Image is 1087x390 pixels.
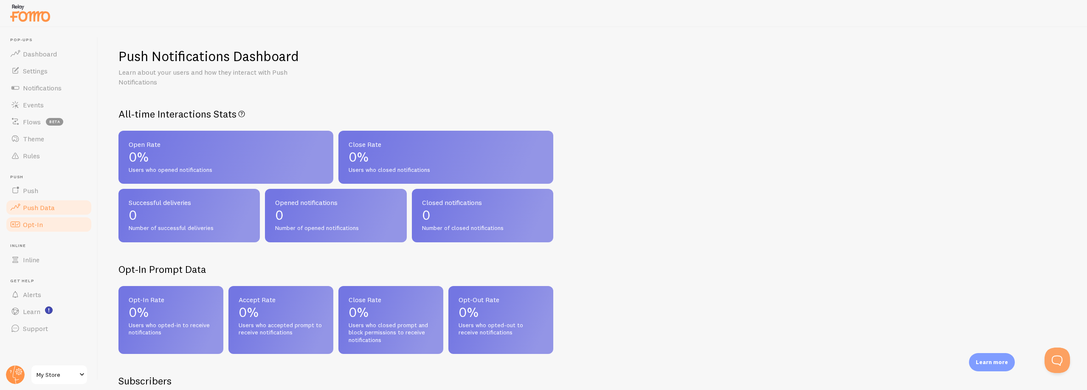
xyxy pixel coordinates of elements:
[23,255,39,264] span: Inline
[118,67,322,87] p: Learn about your users and how they interact with Push Notifications
[118,107,553,121] h2: All-time Interactions Stats
[5,45,93,62] a: Dashboard
[275,208,396,222] p: 0
[129,208,250,222] p: 0
[459,296,543,303] span: Opt-Out Rate
[10,278,93,284] span: Get Help
[239,296,323,303] span: Accept Rate
[129,150,323,164] p: 0%
[969,353,1015,371] div: Learn more
[45,306,53,314] svg: <p>Watch New Feature Tutorials!</p>
[5,79,93,96] a: Notifications
[129,224,250,232] span: Number of successful deliveries
[129,141,323,148] span: Open Rate
[10,243,93,249] span: Inline
[239,306,323,319] p: 0%
[349,166,543,174] span: Users who closed notifications
[5,251,93,268] a: Inline
[9,2,51,24] img: fomo-relay-logo-orange.svg
[129,166,323,174] span: Users who opened notifications
[5,147,93,164] a: Rules
[10,174,93,180] span: Push
[422,224,543,232] span: Number of closed notifications
[349,141,543,148] span: Close Rate
[5,199,93,216] a: Push Data
[23,290,41,299] span: Alerts
[5,182,93,199] a: Push
[422,208,543,222] p: 0
[275,199,396,206] span: Opened notifications
[5,62,93,79] a: Settings
[349,296,433,303] span: Close Rate
[349,322,433,344] span: Users who closed prompt and block permissions to receive notifications
[129,199,250,206] span: Successful deliveries
[422,199,543,206] span: Closed notifications
[118,374,172,387] h2: Subscribers
[5,303,93,320] a: Learn
[459,306,543,319] p: 0%
[23,118,41,126] span: Flows
[23,67,48,75] span: Settings
[118,263,553,276] h2: Opt-In Prompt Data
[5,130,93,147] a: Theme
[275,224,396,232] span: Number of opened notifications
[37,370,77,380] span: My Store
[5,286,93,303] a: Alerts
[23,203,55,212] span: Push Data
[23,84,62,92] span: Notifications
[23,220,43,229] span: Opt-In
[239,322,323,337] span: Users who accepted prompt to receive notifications
[1045,348,1070,373] iframe: Help Scout Beacon - Open
[10,37,93,43] span: Pop-ups
[459,322,543,337] span: Users who opted-out to receive notifications
[31,365,88,385] a: My Store
[349,150,543,164] p: 0%
[23,152,40,160] span: Rules
[129,296,213,303] span: Opt-In Rate
[23,186,38,195] span: Push
[23,324,48,333] span: Support
[5,113,93,130] a: Flows beta
[976,358,1008,366] p: Learn more
[349,306,433,319] p: 0%
[129,306,213,319] p: 0%
[23,135,44,143] span: Theme
[23,101,44,109] span: Events
[118,48,299,65] h1: Push Notifications Dashboard
[5,320,93,337] a: Support
[23,307,40,316] span: Learn
[23,50,57,58] span: Dashboard
[129,322,213,337] span: Users who opted-in to receive notifications
[5,96,93,113] a: Events
[5,216,93,233] a: Opt-In
[46,118,63,126] span: beta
